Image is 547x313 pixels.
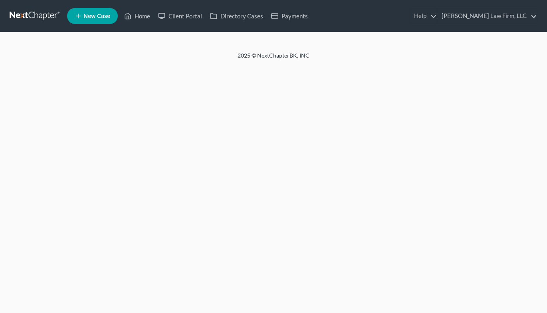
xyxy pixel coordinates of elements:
a: Home [120,9,154,23]
a: Help [410,9,437,23]
a: [PERSON_NAME] Law Firm, LLC [438,9,537,23]
new-legal-case-button: New Case [67,8,118,24]
a: Payments [267,9,312,23]
a: Directory Cases [206,9,267,23]
div: 2025 © NextChapterBK, INC [46,52,501,66]
a: Client Portal [154,9,206,23]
